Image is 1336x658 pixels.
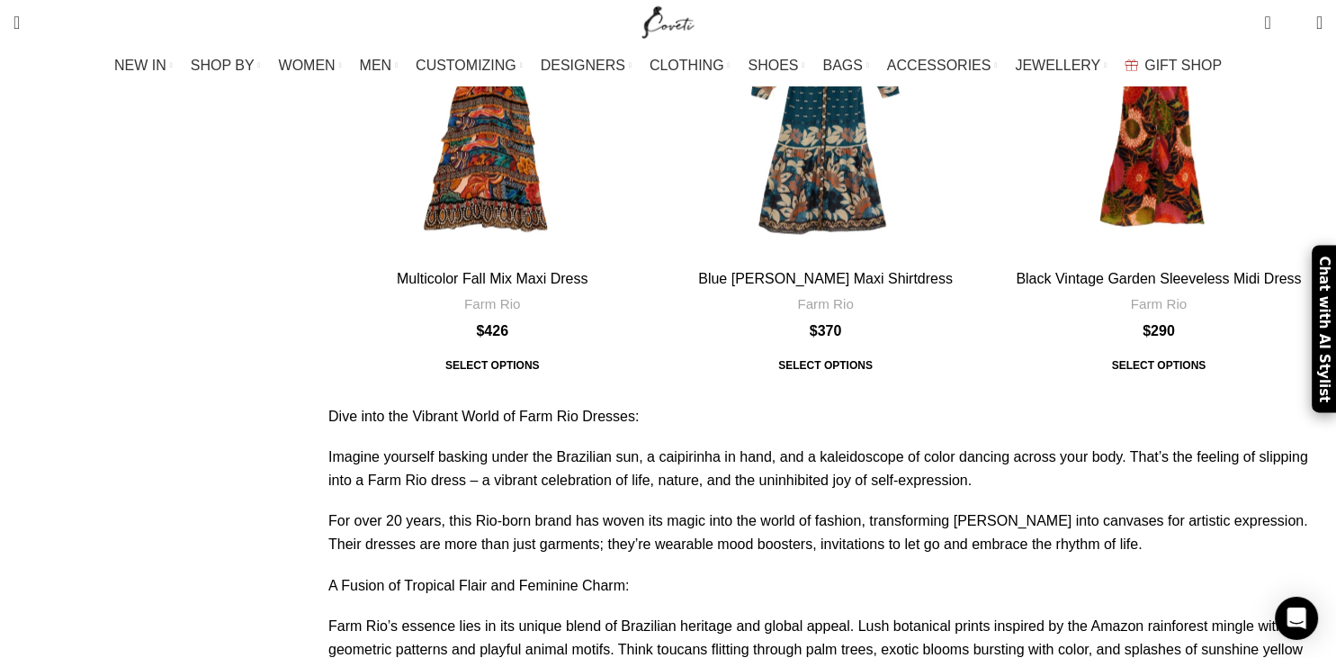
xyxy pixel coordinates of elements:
[1266,9,1279,23] span: 0
[698,271,953,286] a: Blue [PERSON_NAME] Maxi Shirtdress
[822,57,862,74] span: BAGS
[4,48,1332,84] div: Main navigation
[650,57,724,74] span: CLOTHING
[810,323,818,338] span: $
[416,57,516,74] span: CUSTOMIZING
[1131,294,1187,313] a: Farm Rio
[541,57,625,74] span: DESIGNERS
[748,48,804,84] a: SHOES
[279,48,342,84] a: WOMEN
[328,405,1323,428] p: Dive into the Vibrant World of Farm Rio Dresses:
[416,48,523,84] a: CUSTOMIZING
[1125,48,1222,84] a: GIFT SHOP
[397,271,587,286] a: Multicolor Fall Mix Maxi Dress
[328,446,1323,491] p: Imagine yourself basking under the Brazilian sun, a caipirinha in hand, and a kaleidoscope of col...
[1143,323,1175,338] bdi: 290
[766,350,885,383] a: Select options for “Blue Ainika Chill Maxi Shirtdress”
[638,14,698,29] a: Site logo
[797,294,853,313] a: Farm Rio
[1288,18,1302,32] span: 0
[328,509,1323,555] p: For over 20 years, this Rio-born brand has woven its magic into the world of fashion, transformin...
[360,57,392,74] span: MEN
[887,48,998,84] a: ACCESSORIES
[4,5,29,41] a: Search
[1098,350,1218,383] span: Select options
[191,57,255,74] span: SHOP BY
[1255,5,1279,41] a: 0
[1275,597,1318,640] div: Open Intercom Messenger
[360,48,398,84] a: MEN
[1016,271,1301,286] a: Black Vintage Garden Sleeveless Midi Dress
[541,48,632,84] a: DESIGNERS
[433,350,552,383] span: Select options
[433,350,552,383] a: Select options for “Multicolor Fall Mix Maxi Dress”
[476,323,508,338] bdi: 426
[191,48,261,84] a: SHOP BY
[1015,48,1107,84] a: JEWELLERY
[1098,350,1218,383] a: Select options for “Black Vintage Garden Sleeveless Midi Dress”
[114,48,173,84] a: NEW IN
[1143,323,1151,338] span: $
[328,574,1323,598] p: A Fusion of Tropical Flair and Feminine Charm:
[1125,59,1138,71] img: GiftBag
[1015,57,1100,74] span: JEWELLERY
[279,57,336,74] span: WOMEN
[1144,57,1222,74] span: GIFT SHOP
[114,57,166,74] span: NEW IN
[650,48,731,84] a: CLOTHING
[887,57,991,74] span: ACCESSORIES
[766,350,885,383] span: Select options
[464,294,520,313] a: Farm Rio
[1285,5,1303,41] div: My Wishlist
[748,57,798,74] span: SHOES
[476,323,484,338] span: $
[822,48,868,84] a: BAGS
[810,323,842,338] bdi: 370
